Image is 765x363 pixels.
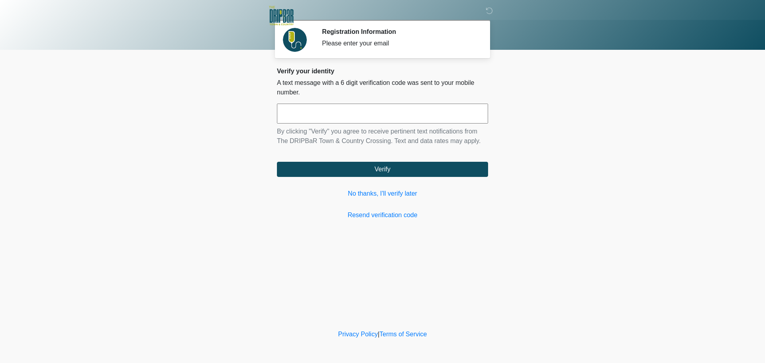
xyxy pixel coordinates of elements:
[378,331,379,337] a: |
[277,78,488,97] p: A text message with a 6 digit verification code was sent to your mobile number.
[277,162,488,177] button: Verify
[379,331,427,337] a: Terms of Service
[338,331,378,337] a: Privacy Policy
[277,127,488,146] p: By clicking "Verify" you agree to receive pertinent text notifications from The DRIPBaR Town & Co...
[322,39,476,48] div: Please enter your email
[269,6,294,27] img: The DRIPBaR Town & Country Crossing Logo
[277,210,488,220] a: Resend verification code
[283,28,307,52] img: Agent Avatar
[277,67,488,75] h2: Verify your identity
[277,189,488,198] a: No thanks, I'll verify later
